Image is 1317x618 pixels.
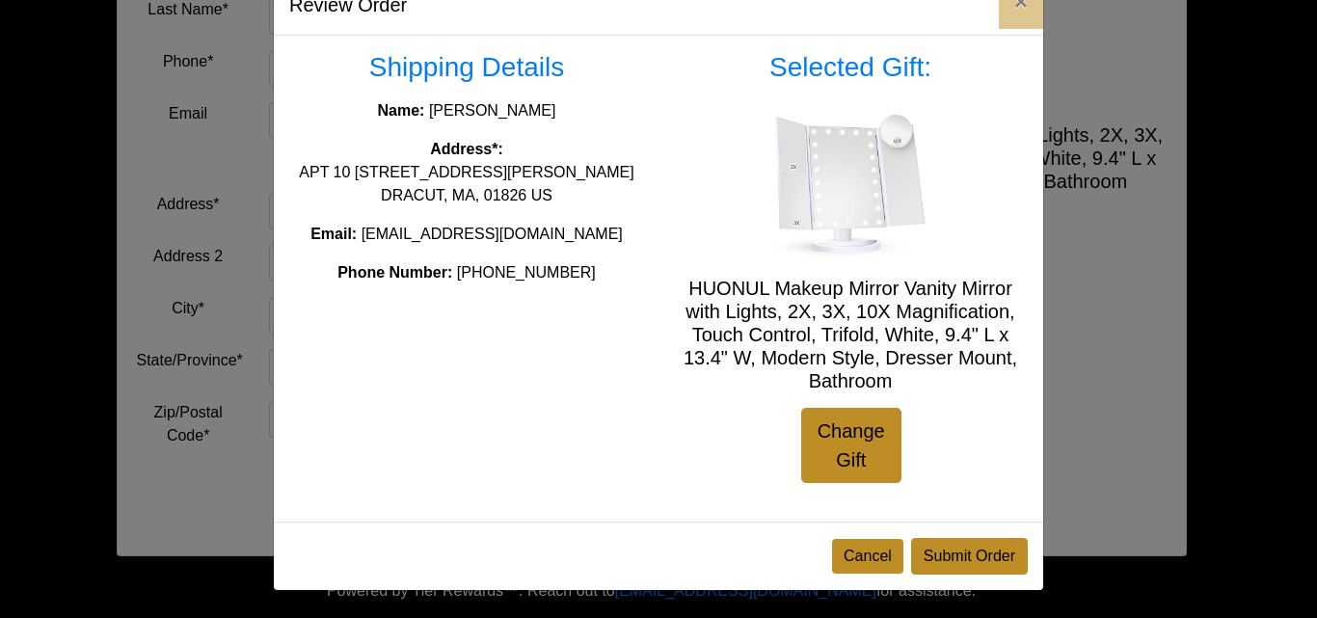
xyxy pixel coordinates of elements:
[299,164,633,203] span: APT 10 [STREET_ADDRESS][PERSON_NAME] DRACUT, MA, 01826 US
[310,226,357,242] strong: Email:
[673,277,1028,392] h5: HUONUL Makeup Mirror Vanity Mirror with Lights, 2X, 3X, 10X Magnification, Touch Control, Trifold...
[773,107,927,261] img: HUONUL Makeup Mirror Vanity Mirror with Lights, 2X, 3X, 10X Magnification, Touch Control, Trifold...
[832,539,903,574] button: Cancel
[429,102,556,119] span: [PERSON_NAME]
[457,264,596,281] span: [PHONE_NUMBER]
[337,264,452,281] strong: Phone Number:
[362,226,623,242] span: [EMAIL_ADDRESS][DOMAIN_NAME]
[378,102,425,119] strong: Name:
[673,51,1028,84] h3: Selected Gift:
[911,538,1028,575] button: Submit Order
[430,141,503,157] strong: Address*:
[801,408,901,483] a: Change Gift
[289,51,644,84] h3: Shipping Details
